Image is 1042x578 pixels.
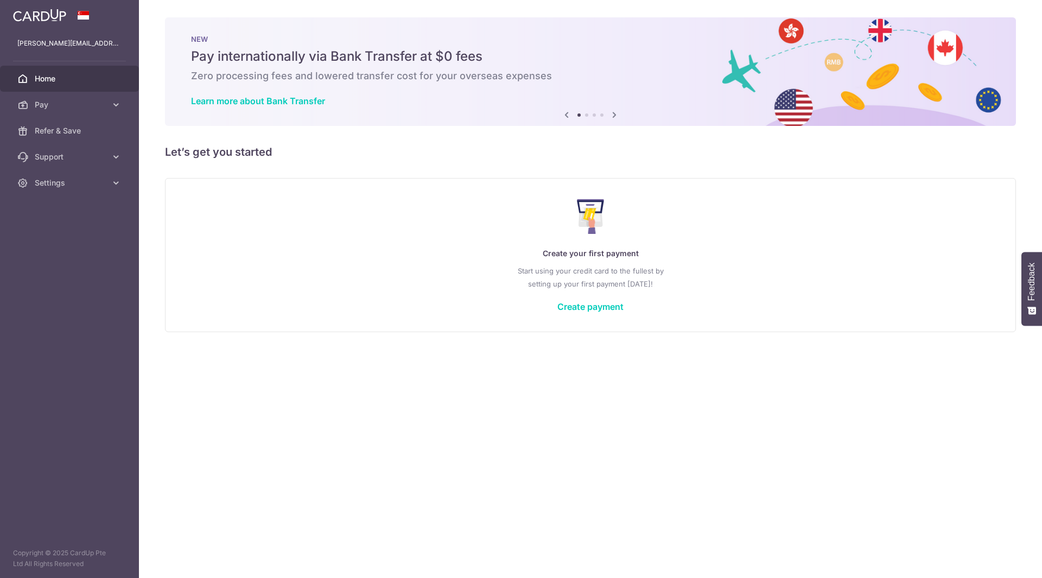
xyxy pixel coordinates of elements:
[17,38,122,49] p: [PERSON_NAME][EMAIL_ADDRESS][PERSON_NAME][DOMAIN_NAME]
[187,247,994,260] p: Create your first payment
[187,264,994,290] p: Start using your credit card to the fullest by setting up your first payment [DATE]!
[1021,252,1042,326] button: Feedback - Show survey
[191,69,990,82] h6: Zero processing fees and lowered transfer cost for your overseas expenses
[191,35,990,43] p: NEW
[577,199,605,234] img: Make Payment
[557,301,624,312] a: Create payment
[35,99,106,110] span: Pay
[165,143,1016,161] h5: Let’s get you started
[35,177,106,188] span: Settings
[35,151,106,162] span: Support
[191,96,325,106] a: Learn more about Bank Transfer
[13,9,66,22] img: CardUp
[35,125,106,136] span: Refer & Save
[1027,263,1037,301] span: Feedback
[165,17,1016,126] img: Bank transfer banner
[191,48,990,65] h5: Pay internationally via Bank Transfer at $0 fees
[35,73,106,84] span: Home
